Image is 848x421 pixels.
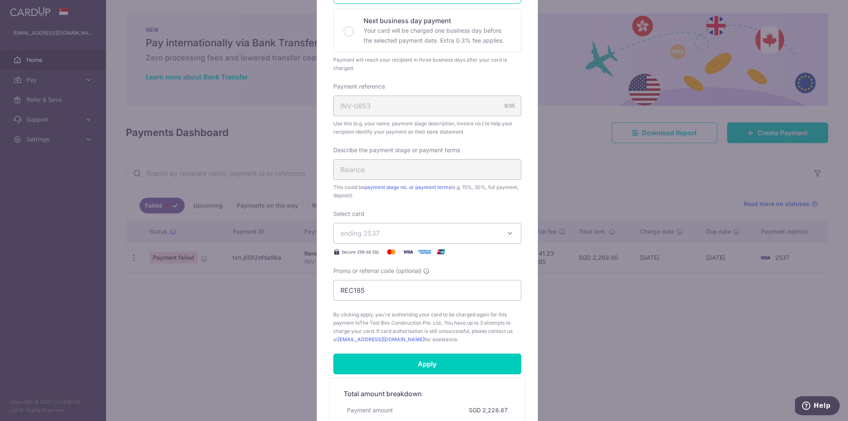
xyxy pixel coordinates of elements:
[333,56,521,72] div: Payment will reach your recipient in three business days after your card is charged.
[364,184,451,190] a: payment stage no. or payment terms
[364,16,511,26] p: Next business day payment
[333,267,422,275] span: Promo or referral code (optional)
[364,26,511,45] p: Your card will be charged one business day before the selected payment date. Extra 0.3% fee applies.
[344,403,396,418] div: Payment amount
[400,247,416,257] img: Visa
[333,354,521,374] input: Apply
[340,229,380,237] span: ending 2537
[333,82,385,91] label: Payment reference
[795,396,840,417] iframe: Opens a widget where you can find more information
[433,247,449,257] img: UnionPay
[333,311,521,344] span: By clicking apply, you're authorising your card to be charged again for this payment to . You hav...
[333,120,521,136] span: Use this (e.g. your name, payment stage description, invoice no.) to help your recipient identify...
[333,223,521,244] button: ending 2537
[465,403,511,418] div: SGD 2,228.67
[359,320,442,326] span: The Tool Box Construction Pte. Ltd.
[333,210,364,218] label: Select card
[504,102,515,110] div: 8/35
[342,249,380,255] span: Secure 256-bit SSL
[383,247,400,257] img: Mastercard
[333,146,460,154] label: Describe the payment stage or payment terms
[416,247,433,257] img: American Express
[338,336,424,342] a: [EMAIL_ADDRESS][DOMAIN_NAME]
[333,183,521,200] span: This could be (e.g. 15%, 30%, full payment, deposit).
[344,389,511,399] h5: Total amount breakdown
